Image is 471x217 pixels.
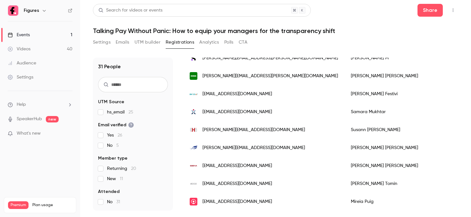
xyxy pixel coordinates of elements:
span: [EMAIL_ADDRESS][DOMAIN_NAME] [202,198,272,205]
button: Settings [93,37,111,47]
h1: Talking Pay Without Panic: How to equip your managers for the transparency shift [93,27,458,35]
span: [PERSON_NAME][EMAIL_ADDRESS][DOMAIN_NAME] [202,127,305,133]
div: [PERSON_NAME] [PERSON_NAME] [344,157,459,175]
span: No [107,142,119,149]
div: Susann [PERSON_NAME] [344,121,459,139]
button: Emails [116,37,129,47]
span: Returning [107,165,136,172]
img: shc-group.de [190,126,197,134]
div: [PERSON_NAME] [PERSON_NAME] [344,139,459,157]
span: [EMAIL_ADDRESS][DOMAIN_NAME] [202,91,272,97]
img: ecosia.org [190,72,197,80]
span: No [107,199,120,205]
span: [PERSON_NAME][EMAIL_ADDRESS][DOMAIN_NAME] [202,145,305,151]
span: [PERSON_NAME][EMAIL_ADDRESS][PERSON_NAME][DOMAIN_NAME] [202,55,338,62]
h1: 31 People [98,63,121,71]
button: CTA [239,37,247,47]
span: 26 [118,133,122,138]
span: [EMAIL_ADDRESS][DOMAIN_NAME] [202,109,272,115]
div: [PERSON_NAME] M [344,49,459,67]
span: Help [17,101,26,108]
span: [PERSON_NAME][EMAIL_ADDRESS][PERSON_NAME][DOMAIN_NAME] [202,73,338,79]
iframe: Noticeable Trigger [65,131,72,137]
img: ecco.com [190,180,197,188]
span: Email verified [98,122,134,128]
div: Videos [8,46,30,52]
span: Member type [98,155,128,162]
button: Registrations [166,37,194,47]
span: new [46,116,59,122]
button: Analytics [199,37,219,47]
span: 11 [120,177,123,181]
div: Search for videos or events [98,7,162,14]
span: What's new [17,130,41,137]
span: Premium [8,201,29,209]
span: 31 [116,200,120,204]
img: Figures [8,5,18,16]
div: [PERSON_NAME] Festivi [344,85,459,103]
span: 25 [128,110,133,114]
span: Attended [98,188,120,195]
span: Plan usage [32,203,72,208]
span: [EMAIL_ADDRESS][DOMAIN_NAME] [202,180,272,187]
div: Mireia Puig [344,193,459,211]
div: [PERSON_NAME] [PERSON_NAME] [344,67,459,85]
span: 5 [116,143,119,148]
div: Samara Mukhtar [344,103,459,121]
span: hs_email [107,109,133,115]
span: Yes [107,132,122,138]
img: factorial.co [190,198,197,205]
span: UTM Source [98,99,124,105]
span: [EMAIL_ADDRESS][DOMAIN_NAME] [202,163,272,169]
button: Polls [224,37,234,47]
img: sena.com [190,162,197,170]
img: targobank.de [190,108,197,116]
img: bw-ideol.com [190,90,197,98]
span: 20 [131,166,136,171]
button: Share [417,4,443,17]
h6: Figures [24,7,39,14]
img: lesaffre.com [190,144,197,152]
img: sanofi.com [190,54,197,62]
div: Audience [8,60,36,66]
a: SpeakerHub [17,116,42,122]
button: UTM builder [135,37,161,47]
div: Settings [8,74,33,80]
li: help-dropdown-opener [8,101,72,108]
span: New [107,176,123,182]
div: [PERSON_NAME] Tomin [344,175,459,193]
div: Events [8,32,30,38]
